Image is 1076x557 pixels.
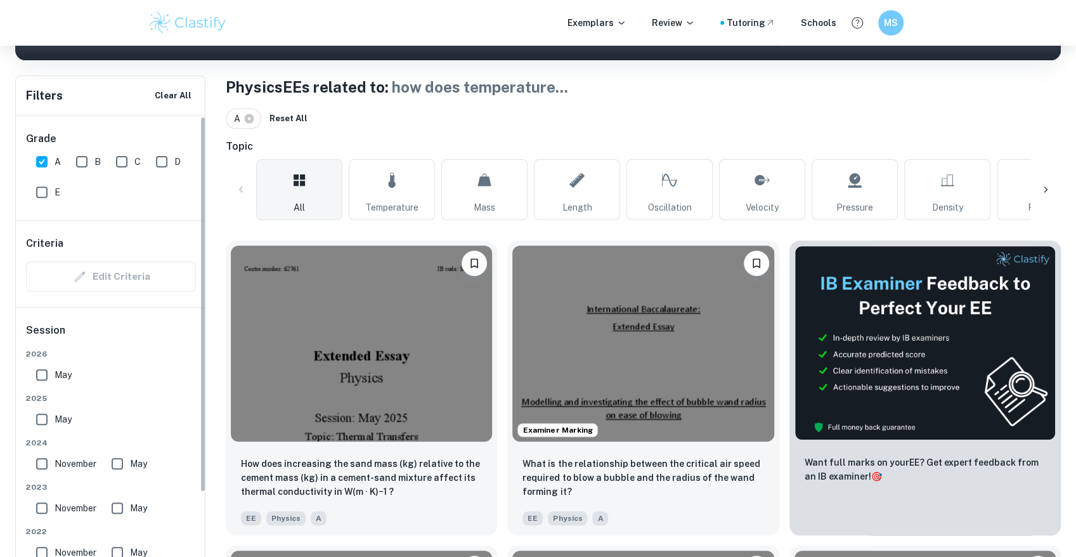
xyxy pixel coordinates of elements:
[1028,200,1052,214] span: Force
[652,16,695,30] p: Review
[871,471,882,482] span: 🎯
[94,155,101,169] span: B
[878,10,904,36] button: MS
[746,200,779,214] span: Velocity
[512,246,774,442] img: Physics EE example thumbnail: What is the relationship between the cri
[55,412,72,426] span: May
[522,511,543,525] span: EE
[846,12,868,34] button: Help and Feedback
[727,16,775,30] a: Tutoring
[55,501,96,515] span: November
[311,511,327,525] span: A
[26,393,196,404] span: 2025
[26,482,196,493] span: 2023
[26,131,196,147] h6: Grade
[26,87,63,105] h6: Filters
[392,78,568,96] span: how does temperature ...
[26,323,196,348] h6: Session
[548,511,587,525] span: Physics
[130,501,147,515] span: May
[562,200,592,214] span: Length
[241,457,482,499] p: How does increasing the sand mass (kg) relative to the cement mass (kg) in a cement-sand mixture ...
[174,155,181,169] span: D
[226,75,1061,98] h1: Physics EEs related to:
[148,10,228,36] img: Clastify logo
[234,112,246,126] span: A
[507,240,779,535] a: Examiner MarkingBookmarkWhat is the relationship between the critical air speed required to blow ...
[648,200,692,214] span: Oscillation
[26,437,196,449] span: 2024
[226,108,261,129] div: A
[365,200,418,214] span: Temperature
[226,240,497,535] a: BookmarkHow does increasing the sand mass (kg) relative to the cement mass (kg) in a cement-sand ...
[883,16,898,30] h6: MS
[152,86,195,105] button: Clear All
[241,511,261,525] span: EE
[567,16,626,30] p: Exemplars
[266,511,306,525] span: Physics
[226,139,1061,154] h6: Topic
[592,511,608,525] span: A
[55,155,61,169] span: A
[462,251,487,276] button: Bookmark
[805,455,1046,483] p: Want full marks on your EE ? Get expert feedback from an IB examiner!
[55,185,60,199] span: E
[26,261,196,292] div: Criteria filters are unavailable when searching by topic
[130,457,147,471] span: May
[55,368,72,382] span: May
[231,246,492,442] img: Physics EE example thumbnail: How does increasing the sand mass (kg) r
[836,200,873,214] span: Pressure
[932,200,963,214] span: Density
[744,251,769,276] button: Bookmark
[522,457,763,499] p: What is the relationship between the critical air speed required to blow a bubble and the radius ...
[26,348,196,360] span: 2026
[26,236,63,251] h6: Criteria
[26,526,196,537] span: 2022
[55,457,96,471] span: November
[794,246,1056,440] img: Thumbnail
[801,16,836,30] a: Schools
[266,109,311,128] button: Reset All
[294,200,305,214] span: All
[474,200,495,214] span: Mass
[134,155,141,169] span: C
[789,240,1061,535] a: ThumbnailWant full marks on yourEE? Get expert feedback from an IB examiner!
[518,424,597,436] span: Examiner Marking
